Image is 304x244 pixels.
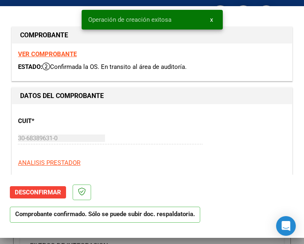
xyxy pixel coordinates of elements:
[18,116,98,126] p: CUIT
[10,207,200,223] p: Comprobante confirmado. Sólo se puede subir doc. respaldatoria.
[18,50,77,58] a: VER COMPROBANTE
[276,216,296,236] div: Open Intercom Messenger
[210,16,213,23] span: x
[18,63,42,71] span: ESTADO:
[10,186,66,198] button: Desconfirmar
[20,31,68,39] strong: COMPROBANTE
[20,92,104,100] strong: DATOS DEL COMPROBANTE
[18,173,286,183] p: MUNICIPALIDAD DE [GEOGRAPHIC_DATA]
[88,16,171,24] span: Operación de creación exitosa
[18,159,80,166] span: ANALISIS PRESTADOR
[42,63,187,71] span: Confirmada la OS. En transito al área de auditoría.
[15,189,61,196] span: Desconfirmar
[203,12,219,27] button: x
